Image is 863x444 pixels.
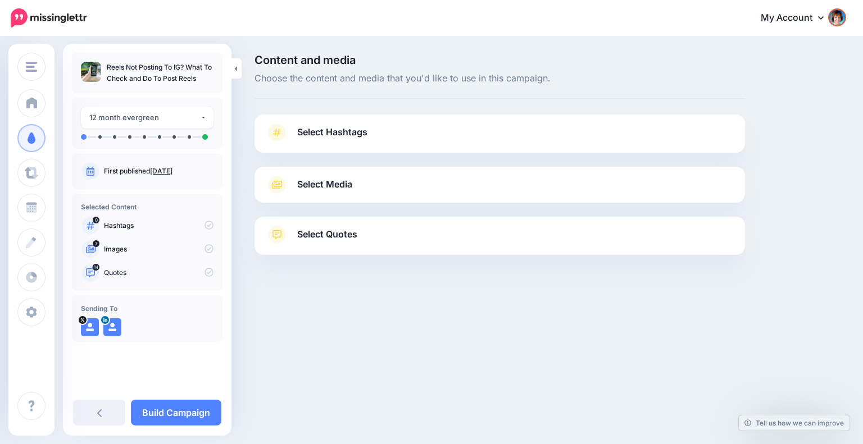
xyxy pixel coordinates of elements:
a: Select Media [266,176,734,194]
a: My Account [750,4,846,32]
a: Select Hashtags [266,123,734,153]
span: Select Quotes [297,227,357,242]
button: 12 month evergreen [81,107,214,129]
p: Hashtags [104,221,214,231]
img: 2c2fcbec2530910bd437bf7e16ca05b3_thumb.jpg [81,62,101,82]
p: Images [104,244,214,254]
span: 14 [93,264,100,271]
span: Select Media [297,177,352,192]
a: Select Quotes [266,226,734,255]
span: Content and media [255,54,745,66]
span: Choose the content and media that you'd like to use in this campaign. [255,71,745,86]
span: 7 [93,240,99,247]
a: Tell us how we can improve [739,415,850,431]
a: [DATE] [150,167,172,175]
span: 0 [93,217,99,223]
p: First published [104,166,214,176]
p: Reels Not Posting To IG? What To Check and Do To Post Reels [107,62,214,84]
p: Quotes [104,268,214,278]
img: user_default_image.png [81,318,99,336]
div: 12 month evergreen [89,111,200,124]
img: Missinglettr [11,8,87,28]
img: user_default_image.png [103,318,121,336]
h4: Selected Content [81,203,214,211]
img: menu.png [26,62,37,72]
span: Select Hashtags [297,125,367,140]
h4: Sending To [81,304,214,313]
